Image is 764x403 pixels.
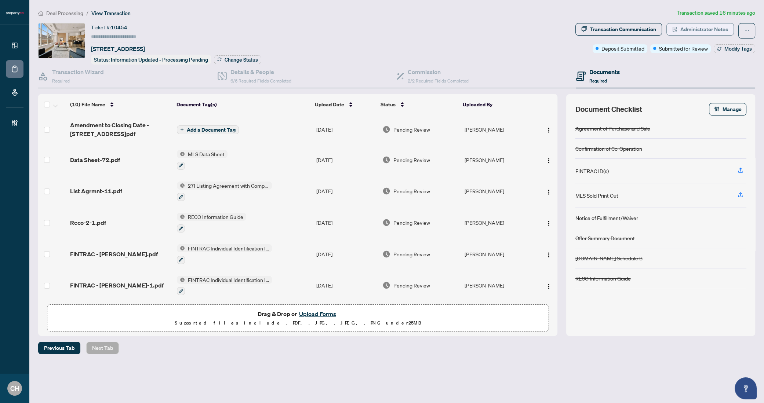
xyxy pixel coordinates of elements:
[187,127,236,132] span: Add a Document Tag
[180,128,184,131] span: plus
[460,94,532,115] th: Uploaded By
[52,78,70,84] span: Required
[44,342,74,354] span: Previous Tab
[230,67,291,76] h4: Details & People
[543,154,554,166] button: Logo
[393,281,430,289] span: Pending Review
[52,319,544,327] p: Supported files include .PDF, .JPG, .JPEG, .PNG under 25 MB
[709,103,746,116] button: Manage
[575,23,662,36] button: Transaction Communication
[723,103,742,115] span: Manage
[214,55,261,64] button: Change Status
[177,125,239,134] button: Add a Document Tag
[543,217,554,228] button: Logo
[6,11,23,15] img: logo
[408,78,469,84] span: 2/2 Required Fields Completed
[462,270,534,301] td: [PERSON_NAME]
[543,248,554,260] button: Logo
[382,125,390,133] img: Document Status
[38,342,80,354] button: Previous Tab
[601,44,644,52] span: Deposit Submitted
[70,218,106,227] span: Reco-2-1.pdf
[546,189,552,195] img: Logo
[185,213,246,221] span: RECO Information Guide
[666,23,734,36] button: Administrator Notes
[575,191,618,199] div: MLS Sold Print Out
[462,176,534,207] td: [PERSON_NAME]
[680,23,728,35] span: Administrator Notes
[575,167,608,175] div: FINTRAC ID(s)
[575,214,638,222] div: Notice of Fulfillment/Waiver
[462,115,534,144] td: [PERSON_NAME]
[575,104,642,114] span: Document Checklist
[393,125,430,133] span: Pending Review
[546,252,552,258] img: Logo
[381,100,396,109] span: Status
[177,150,185,158] img: Status Icon
[47,305,548,332] span: Drag & Drop orUpload FormsSupported files include .PDF, .JPG, .JPEG, .PNG under25MB
[230,78,291,84] span: 6/6 Required Fields Completed
[177,276,185,284] img: Status Icon
[185,182,272,190] span: 271 Listing Agreement with Company Schedule A
[177,182,272,201] button: Status Icon271 Listing Agreement with Company Schedule A
[177,213,246,232] button: Status IconRECO Information Guide
[10,383,19,393] span: CH
[70,187,122,195] span: List Agrmnt-11.pdf
[382,250,390,258] img: Document Status
[70,121,171,138] span: Amendment to Closing Date - [STREET_ADDRESS]pdf
[313,238,379,270] td: [DATE]
[313,144,379,176] td: [DATE]
[575,124,650,132] div: Agreement of Purchase and Sale
[297,309,338,319] button: Upload Forms
[378,94,460,115] th: Status
[313,207,379,238] td: [DATE]
[714,44,755,53] button: Modify Tags
[546,283,552,289] img: Logo
[382,281,390,289] img: Document Status
[91,23,127,32] div: Ticket #:
[462,144,534,176] td: [PERSON_NAME]
[313,115,379,144] td: [DATE]
[382,219,390,227] img: Document Status
[393,187,430,195] span: Pending Review
[177,125,239,134] button: Add a Document Tag
[462,207,534,238] td: [PERSON_NAME]
[546,220,552,226] img: Logo
[408,67,469,76] h4: Commission
[543,185,554,197] button: Logo
[70,100,105,109] span: (10) File Name
[313,176,379,207] td: [DATE]
[575,144,642,153] div: Confirmation of Co-Operation
[174,94,312,115] th: Document Tag(s)
[393,156,430,164] span: Pending Review
[575,234,634,242] div: Offer Summary Document
[185,276,272,284] span: FINTRAC Individual Identification Information Record
[258,309,338,319] span: Drag & Drop or
[177,276,272,296] button: Status IconFINTRAC Individual Identification Information Record
[672,27,677,32] span: solution
[38,11,43,16] span: home
[185,244,272,252] span: FINTRAC Individual Identification Information Record
[590,23,656,35] div: Transaction Communication
[177,150,228,170] button: Status IconMLS Data Sheet
[91,10,131,17] span: View Transaction
[39,23,85,58] img: IMG-C12337238_1.jpg
[86,9,88,17] li: /
[86,342,119,354] button: Next Tab
[91,44,145,53] span: [STREET_ADDRESS]
[382,156,390,164] img: Document Status
[744,28,749,33] span: ellipsis
[546,158,552,164] img: Logo
[546,127,552,133] img: Logo
[70,281,164,290] span: FINTRAC - [PERSON_NAME]-1.pdf
[735,377,757,399] button: Open asap
[67,94,174,115] th: (10) File Name
[575,254,642,262] div: [DOMAIN_NAME] Schedule B
[177,182,185,190] img: Status Icon
[177,213,185,221] img: Status Icon
[185,150,228,158] span: MLS Data Sheet
[111,56,208,63] span: Information Updated - Processing Pending
[589,78,607,84] span: Required
[659,44,708,52] span: Submitted for Review
[177,244,185,252] img: Status Icon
